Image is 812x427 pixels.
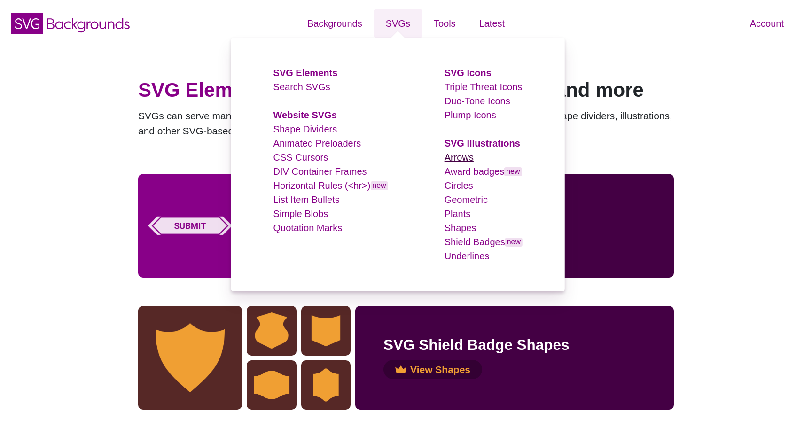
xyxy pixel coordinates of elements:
a: Arrows [445,152,474,163]
a: SVG Illustrations [445,138,520,148]
img: Shield Badge Shape [247,360,297,410]
a: Circles [445,180,473,191]
a: Simple Blobs [273,209,328,219]
p: SVGs can serve many visual purposes. Our SVG Elements include collections of icons, blobs, shape ... [138,109,674,138]
a: button with arrow capsskateboard shaped buttonfancy signpost like buttonribbon like buttoncurvy b... [138,174,674,278]
a: Backgrounds [296,9,374,38]
a: Horizontal Rules (<hr>)new [273,180,388,191]
a: Shape Dividers [273,124,337,134]
a: DIV Container Frames [273,166,367,177]
a: Latest [468,9,516,38]
span: SVG Elements [138,79,273,101]
a: Shapes [445,223,476,233]
a: Account [738,9,796,38]
a: Quotation Marks [273,223,343,233]
img: Shield Badge Shape [247,306,297,356]
img: Shield Badge Shape [301,360,351,410]
img: Shield Badge Shape [301,306,351,356]
a: Website SVGs [273,110,337,120]
a: Triple Threat Icons [445,82,523,92]
a: SVG Icons [445,68,492,78]
a: Shield Badge ShapeShield Badge ShapeShield Badge ShapeShield Badge ShapeShield Badge ShapeSVG Shi... [138,306,674,410]
button: View Shapes [383,360,482,380]
a: Animated Preloaders [273,138,361,148]
h2: SVG Shield Badge Shapes [383,334,646,356]
a: Award badgesnew [445,166,522,177]
a: Shield Badgesnew [445,237,523,247]
span: new [370,181,388,190]
a: List Item Bullets [273,194,340,205]
a: CSS Cursors [273,152,328,163]
a: Plants [445,209,471,219]
h1: Collections of icons, blobs, and more [138,75,674,105]
a: Search SVGs [273,82,330,92]
a: Duo-Tone Icons [445,96,510,106]
a: SVG Elements [273,68,338,78]
a: Plump Icons [445,110,496,120]
span: new [504,167,522,176]
a: Underlines [445,251,490,261]
img: button with arrow caps [138,174,242,278]
a: Geometric [445,194,488,205]
a: Tools [422,9,468,38]
span: new [505,238,523,247]
a: SVGs [374,9,422,38]
img: Shield Badge Shape [138,306,242,410]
